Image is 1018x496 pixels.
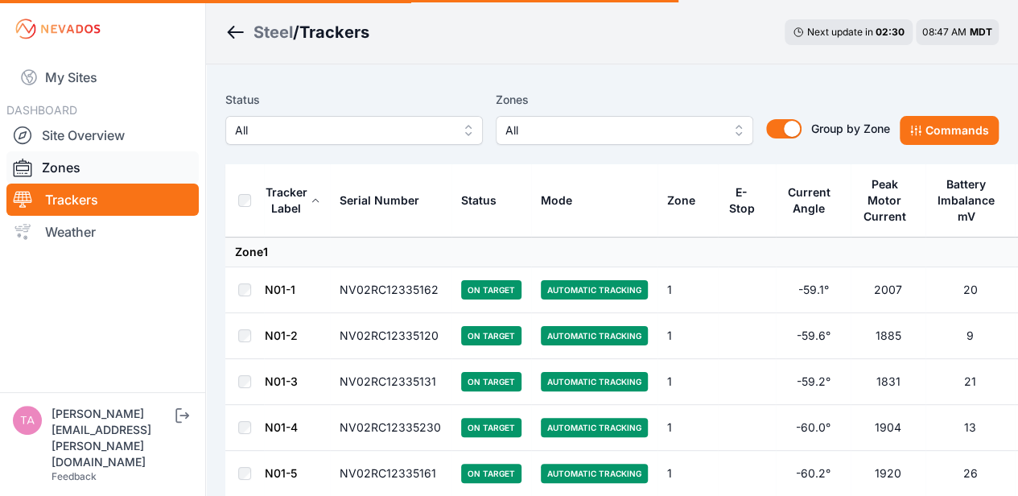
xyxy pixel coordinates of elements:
[776,359,851,405] td: -59.2°
[785,184,832,217] div: Current Angle
[461,326,521,345] span: On Target
[851,359,925,405] td: 1831
[253,21,293,43] a: Steel
[935,165,1005,236] button: Battery Imbalance mV
[330,359,451,405] td: NV02RC12335131
[299,21,369,43] h3: Trackers
[340,192,419,209] div: Serial Number
[776,405,851,451] td: -60.0°
[293,21,299,43] span: /
[541,280,648,300] span: Automatic Tracking
[330,313,451,359] td: NV02RC12335120
[776,313,851,359] td: -59.6°
[860,165,916,236] button: Peak Motor Current
[6,103,77,117] span: DASHBOARD
[461,418,521,437] span: On Target
[935,176,997,225] div: Battery Imbalance mV
[6,216,199,248] a: Weather
[851,313,925,359] td: 1885
[541,372,648,391] span: Automatic Tracking
[925,405,1015,451] td: 13
[925,313,1015,359] td: 9
[265,329,298,342] a: N01-2
[851,267,925,313] td: 2007
[265,173,320,228] button: Tracker Label
[265,420,298,434] a: N01-4
[657,313,718,359] td: 1
[505,121,721,140] span: All
[851,405,925,451] td: 1904
[925,359,1015,405] td: 21
[727,184,756,217] div: E-Stop
[776,267,851,313] td: -59.1°
[225,90,483,110] label: Status
[811,122,890,135] span: Group by Zone
[876,26,905,39] div: 02 : 30
[461,372,521,391] span: On Target
[541,326,648,345] span: Automatic Tracking
[785,173,841,228] button: Current Angle
[657,405,718,451] td: 1
[13,16,103,42] img: Nevados
[900,116,999,145] button: Commands
[265,466,297,480] a: N01-5
[225,116,483,145] button: All
[461,181,509,220] button: Status
[6,184,199,216] a: Trackers
[340,181,432,220] button: Serial Number
[52,406,172,470] div: [PERSON_NAME][EMAIL_ADDRESS][PERSON_NAME][DOMAIN_NAME]
[925,267,1015,313] td: 20
[6,119,199,151] a: Site Overview
[330,405,451,451] td: NV02RC12335230
[860,176,909,225] div: Peak Motor Current
[6,151,199,184] a: Zones
[541,418,648,437] span: Automatic Tracking
[541,181,585,220] button: Mode
[922,26,966,38] span: 08:47 AM
[727,173,766,228] button: E-Stop
[657,267,718,313] td: 1
[496,116,753,145] button: All
[461,280,521,300] span: On Target
[52,470,97,482] a: Feedback
[265,184,307,217] div: Tracker Label
[807,26,873,38] span: Next update in
[541,192,572,209] div: Mode
[667,192,695,209] div: Zone
[461,464,521,483] span: On Target
[541,464,648,483] span: Automatic Tracking
[970,26,992,38] span: MDT
[13,406,42,435] img: tayton.sullivan@solvenergy.com
[496,90,753,110] label: Zones
[235,121,451,140] span: All
[461,192,497,209] div: Status
[6,58,199,97] a: My Sites
[225,11,369,53] nav: Breadcrumb
[265,283,295,296] a: N01-1
[265,374,298,388] a: N01-3
[657,359,718,405] td: 1
[667,181,708,220] button: Zone
[330,267,451,313] td: NV02RC12335162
